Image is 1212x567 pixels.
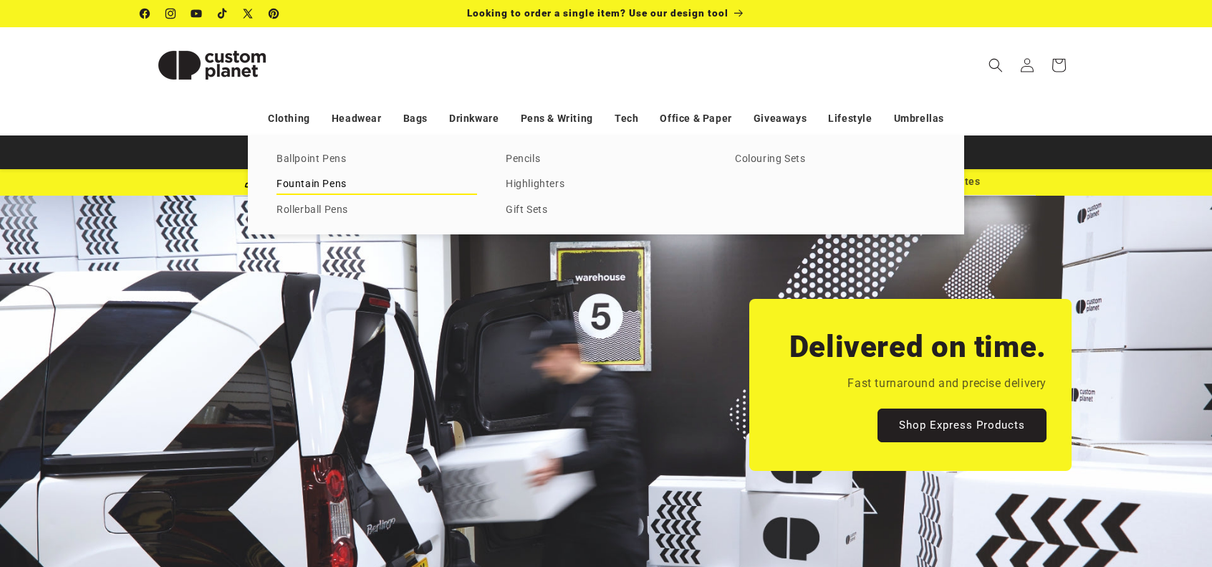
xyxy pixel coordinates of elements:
[847,373,1047,394] p: Fast turnaround and precise delivery
[521,106,593,131] a: Pens & Writing
[276,150,477,169] a: Ballpoint Pens
[135,27,289,103] a: Custom Planet
[754,106,807,131] a: Giveaways
[973,412,1212,567] iframe: Chat Widget
[403,106,428,131] a: Bags
[140,33,284,97] img: Custom Planet
[268,106,310,131] a: Clothing
[615,106,638,131] a: Tech
[877,409,1047,442] a: Shop Express Products
[980,49,1011,81] summary: Search
[735,150,936,169] a: Colouring Sets
[506,175,706,194] a: Highlighters
[894,106,944,131] a: Umbrellas
[789,328,1047,366] h2: Delivered on time.
[828,106,872,131] a: Lifestyle
[506,201,706,220] a: Gift Sets
[449,106,499,131] a: Drinkware
[276,175,477,194] a: Fountain Pens
[467,7,728,19] span: Looking to order a single item? Use our design tool
[506,150,706,169] a: Pencils
[332,106,382,131] a: Headwear
[660,106,731,131] a: Office & Paper
[276,201,477,220] a: Rollerball Pens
